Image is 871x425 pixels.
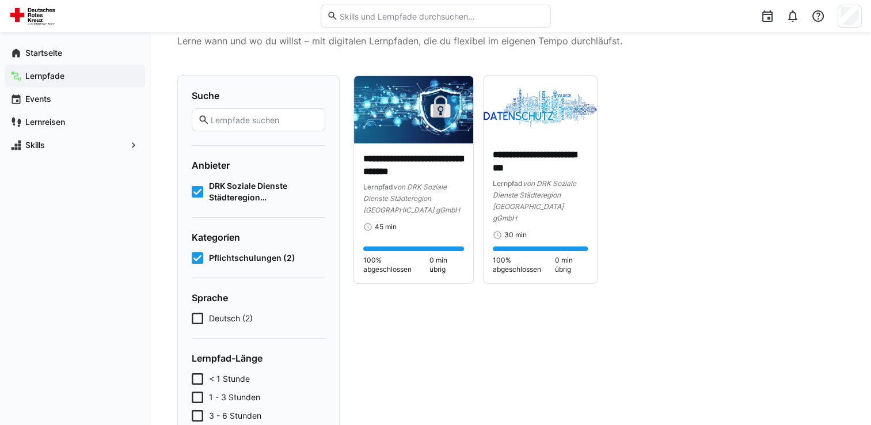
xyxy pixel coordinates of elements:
[209,410,261,422] span: 3 - 6 Stunden
[192,352,325,364] h4: Lernpfad-Länge
[375,222,397,232] span: 45 min
[210,115,319,125] input: Lernpfade suchen
[209,392,260,403] span: 1 - 3 Stunden
[429,256,464,274] span: 0 min übrig
[338,11,544,21] input: Skills und Lernpfade durchsuchen…
[555,256,587,274] span: 0 min übrig
[493,179,576,222] span: von DRK Soziale Dienste Städteregion [GEOGRAPHIC_DATA] gGmbH
[209,373,250,385] span: < 1 Stunde
[192,232,325,243] h4: Kategorien
[192,160,325,171] h4: Anbieter
[484,76,596,139] img: image
[354,76,473,143] img: image
[493,256,555,274] span: 100% abgeschlossen
[209,252,295,264] span: Pflichtschulungen (2)
[493,179,523,188] span: Lernpfad
[504,230,527,240] span: 30 min
[363,183,393,191] span: Lernpfad
[177,34,843,48] p: Lerne wann und wo du willst – mit digitalen Lernpfaden, die du flexibel im eigenen Tempo durchläu...
[192,90,325,101] h4: Suche
[192,292,325,303] h4: Sprache
[209,180,325,203] span: DRK Soziale Dienste Städteregion [GEOGRAPHIC_DATA] gGmbH (2)
[209,313,253,324] span: Deutsch (2)
[363,183,460,214] span: von DRK Soziale Dienste Städteregion [GEOGRAPHIC_DATA] gGmbH
[363,256,429,274] span: 100% abgeschlossen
